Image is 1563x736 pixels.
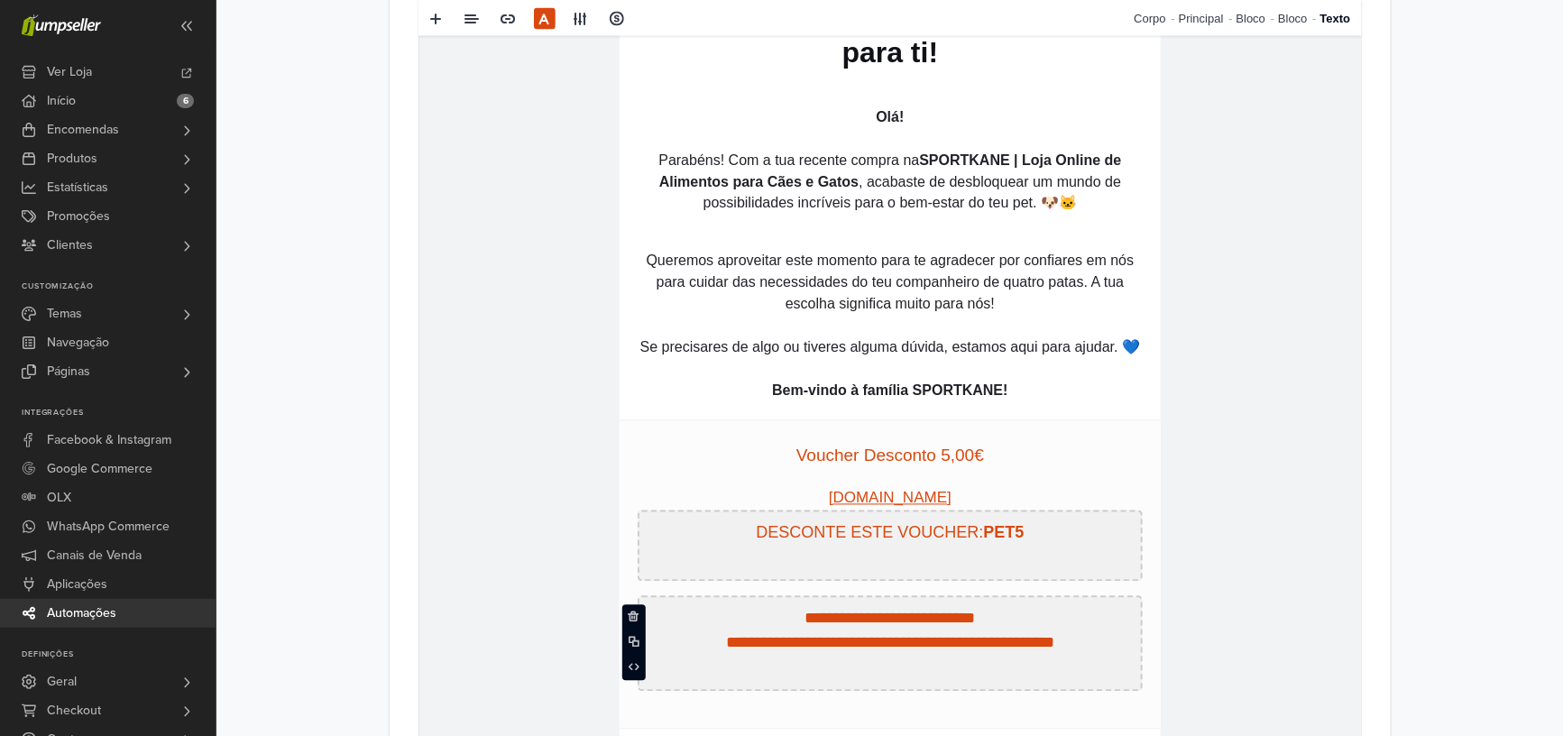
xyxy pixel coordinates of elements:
[22,649,216,660] p: Definições
[47,115,119,144] span: Encomendas
[47,599,116,628] span: Automações
[47,541,142,570] span: Canais de Venda
[47,512,170,541] span: WhatsApp Commerce
[240,576,703,613] strong: SPORTKANE | Loja Online de Alimentos para Cães e Gatos
[47,58,92,87] span: Ver Loja
[218,425,723,494] p: Aqui está uma oferta especial só para ti!
[47,696,101,725] span: Checkout
[22,281,216,292] p: Customização
[456,533,484,548] strong: Olá!
[47,455,152,483] span: Google Commerce
[47,426,171,455] span: Facebook & Instagram
[177,94,194,108] span: 6
[22,408,216,419] p: Integrações
[47,328,109,357] span: Navegação
[47,483,71,512] span: OLX
[47,231,93,260] span: Clientes
[47,173,108,202] span: Estatísticas
[47,357,90,386] span: Páginas
[47,667,77,696] span: Geral
[47,570,107,599] span: Aplicações
[47,202,110,231] span: Promoções
[218,9,723,366] img: image-91c49475-8096-4bb1-b148-f956d22faf63.png
[47,87,76,115] span: Início
[47,299,82,328] span: Temas
[218,530,723,639] p: Parabéns! Com a tua recente compra na , acabaste de desbloquear um mundo de possibilidades incrív...
[47,144,97,173] span: Produtos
